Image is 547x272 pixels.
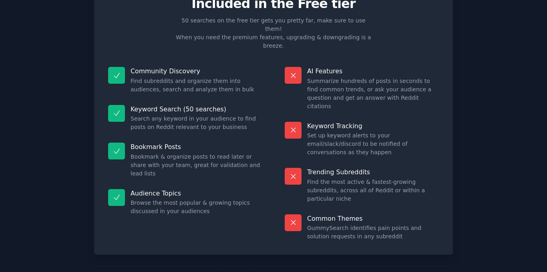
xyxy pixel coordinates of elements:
p: Bookmark Posts [131,143,262,151]
dd: Find the most active & fastest-growing subreddits, across all of Reddit or within a particular niche [307,178,439,203]
dd: Set up keyword alerts to your email/slack/discord to be notified of conversations as they happen [307,131,439,157]
p: Keyword Tracking [307,122,439,130]
p: Keyword Search (50 searches) [131,105,262,113]
p: Community Discovery [131,67,262,75]
p: Audience Topics [131,189,262,197]
p: Trending Subreddits [307,168,439,176]
p: AI Features [307,67,439,75]
dd: Browse the most popular & growing topics discussed in your audiences [131,199,262,216]
dd: GummySearch identifies pain points and solution requests in any subreddit [307,224,439,241]
dd: Summarize hundreds of posts in seconds to find common trends, or ask your audience a question and... [307,77,439,111]
dd: Search any keyword in your audience to find posts on Reddit relevant to your business [131,115,262,131]
dd: Bookmark & organize posts to read later or share with your team, great for validation and lead lists [131,153,262,178]
p: 50 searches on the free tier gets you pretty far, make sure to use them! When you need the premiu... [173,16,374,50]
dd: Find subreddits and organize them into audiences, search and analyze them in bulk [131,77,262,94]
p: Common Themes [307,214,439,223]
